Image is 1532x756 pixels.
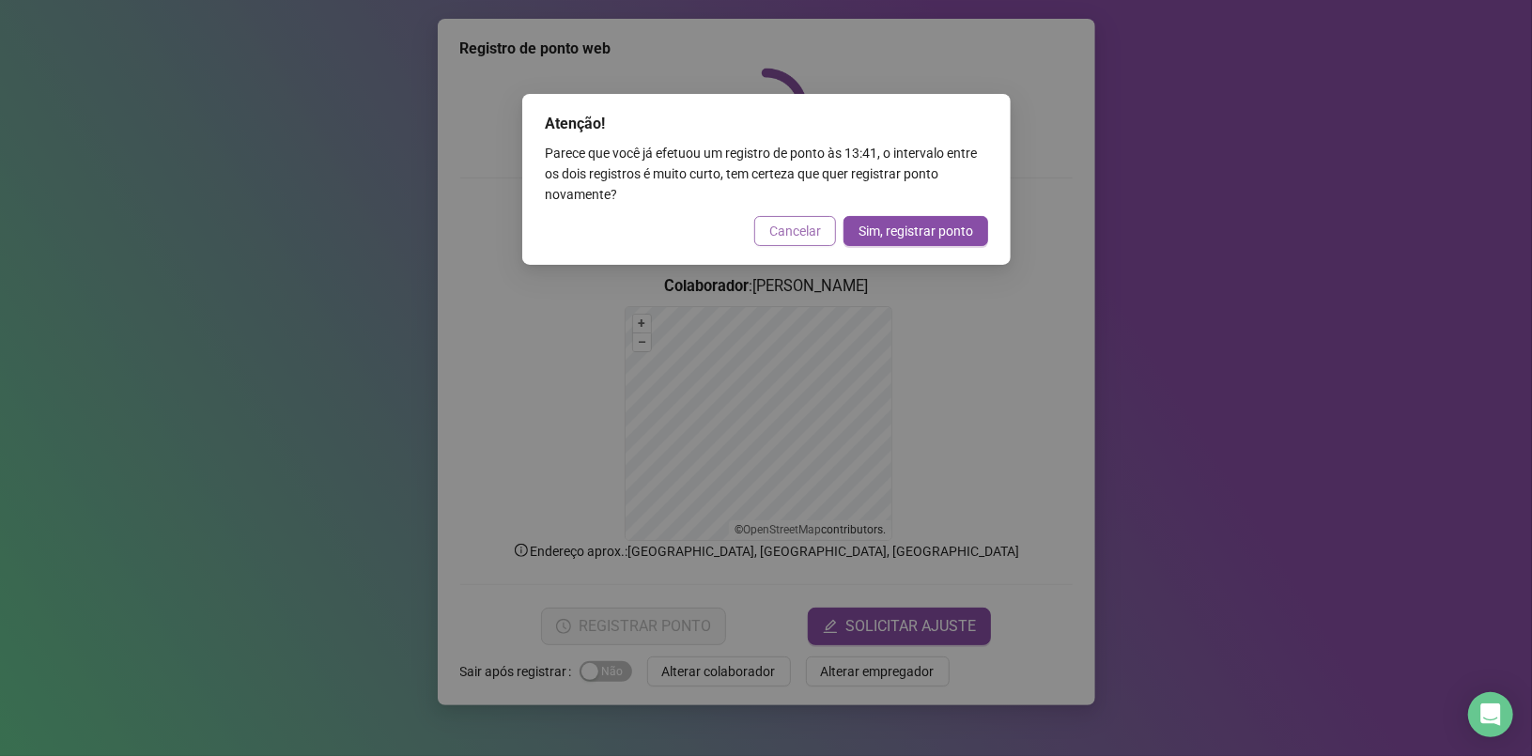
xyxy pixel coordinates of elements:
[1468,692,1513,737] div: Open Intercom Messenger
[769,221,821,241] span: Cancelar
[859,221,973,241] span: Sim, registrar ponto
[545,113,988,135] div: Atenção!
[754,216,836,246] button: Cancelar
[843,216,988,246] button: Sim, registrar ponto
[545,143,988,205] div: Parece que você já efetuou um registro de ponto às 13:41 , o intervalo entre os dois registros é ...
